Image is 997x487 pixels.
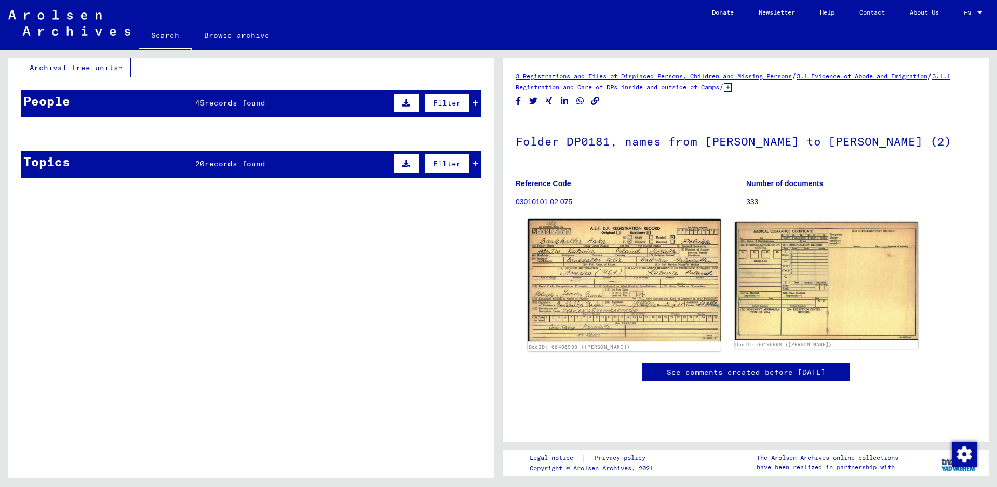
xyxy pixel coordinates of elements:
[424,154,470,174] button: Filter
[746,196,976,207] p: 333
[528,95,539,108] button: Share on Twitter
[513,95,524,108] button: Share on Facebook
[21,58,131,77] button: Archival tree units
[195,98,205,108] span: 45
[530,464,658,473] p: Copyright © Arolsen Archives, 2021
[139,23,192,50] a: Search
[939,450,978,476] img: yv_logo.png
[530,453,582,464] a: Legal notice
[952,442,977,467] img: Change consent
[516,198,572,206] a: 03010101 02 075
[667,367,826,378] a: See comments created before [DATE]
[528,219,720,341] img: 001.jpg
[516,72,792,80] a: 3 Registrations and Files of Displaced Persons, Children and Missing Persons
[8,10,130,36] img: Arolsen_neg.svg
[424,93,470,113] button: Filter
[586,453,658,464] a: Privacy policy
[964,9,975,17] span: EN
[433,159,461,168] span: Filter
[735,341,832,347] a: DocID: 66496998 ([PERSON_NAME])
[433,98,461,108] span: Filter
[575,95,586,108] button: Share on WhatsApp
[927,71,932,81] span: /
[529,344,630,350] a: DocID: 66496998 ([PERSON_NAME])
[559,95,570,108] button: Share on LinkedIn
[735,222,919,340] img: 002.jpg
[530,453,658,464] div: |
[544,95,555,108] button: Share on Xing
[516,179,571,188] b: Reference Code
[516,117,976,163] h1: Folder DP0181, names from [PERSON_NAME] to [PERSON_NAME] (2)
[797,72,927,80] a: 3.1 Evidence of Abode and Emigration
[792,71,797,81] span: /
[23,91,70,110] div: People
[192,23,282,48] a: Browse archive
[205,98,265,108] span: records found
[757,453,898,463] p: The Arolsen Archives online collections
[590,95,601,108] button: Copy link
[746,179,824,188] b: Number of documents
[719,82,724,91] span: /
[757,463,898,472] p: have been realized in partnership with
